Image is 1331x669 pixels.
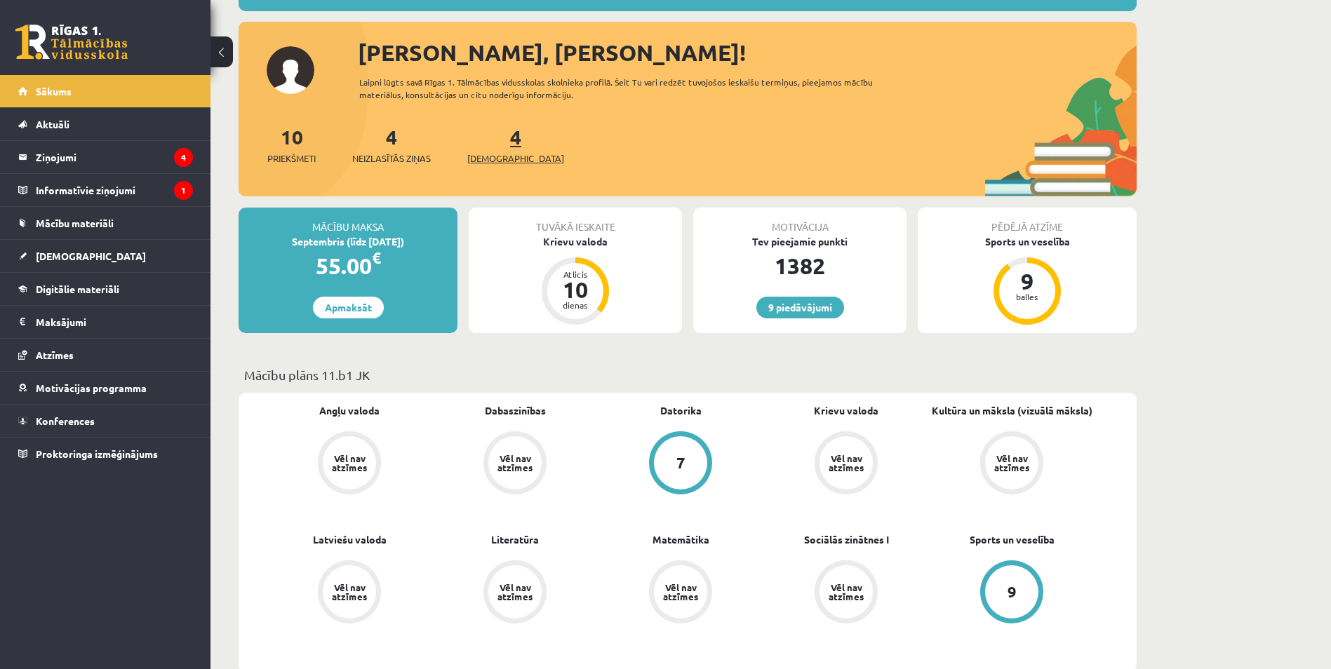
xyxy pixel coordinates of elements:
span: [DEMOGRAPHIC_DATA] [36,250,146,262]
a: 7 [598,431,763,497]
a: Sports un veselība [970,532,1055,547]
a: Matemātika [653,532,709,547]
a: 9 [929,560,1095,626]
a: 10Priekšmeti [267,124,316,165]
span: [DEMOGRAPHIC_DATA] [467,151,564,165]
a: Datorika [660,403,702,418]
a: Vēl nav atzīmes [763,560,929,626]
a: Kultūra un māksla (vizuālā māksla) [932,403,1092,418]
a: Vēl nav atzīmes [267,431,432,497]
div: Vēl nav atzīmes [495,583,535,601]
a: Vēl nav atzīmes [598,560,763,626]
a: Sociālās zinātnes I [804,532,889,547]
legend: Maksājumi [36,306,193,338]
div: Vēl nav atzīmes [330,454,369,472]
a: 4[DEMOGRAPHIC_DATA] [467,124,564,165]
div: [PERSON_NAME], [PERSON_NAME]! [358,36,1137,69]
a: Ziņojumi4 [18,141,193,173]
a: Maksājumi [18,306,193,338]
div: 7 [676,455,685,471]
i: 1 [174,181,193,200]
div: Sports un veselība [918,234,1137,249]
div: Vēl nav atzīmes [827,583,866,601]
div: Laipni lūgts savā Rīgas 1. Tālmācības vidusskolas skolnieka profilā. Šeit Tu vari redzēt tuvojošo... [359,76,898,101]
a: Latviešu valoda [313,532,387,547]
div: balles [1006,292,1048,301]
div: 10 [554,278,596,301]
a: Atzīmes [18,339,193,371]
div: Pēdējā atzīme [918,208,1137,234]
a: Vēl nav atzīmes [267,560,432,626]
a: 9 piedāvājumi [756,297,844,318]
span: Proktoringa izmēģinājums [36,447,158,460]
span: Sākums [36,85,72,97]
a: Sākums [18,75,193,107]
a: Vēl nav atzīmes [432,431,598,497]
a: Aktuāli [18,108,193,140]
a: Dabaszinības [485,403,546,418]
a: Sports un veselība 9 balles [918,234,1137,327]
a: Motivācijas programma [18,372,193,404]
div: Tuvākā ieskaite [469,208,682,234]
div: Vēl nav atzīmes [827,454,866,472]
a: Vēl nav atzīmes [763,431,929,497]
div: 9 [1008,584,1017,600]
div: Septembris (līdz [DATE]) [239,234,457,249]
div: Mācību maksa [239,208,457,234]
div: 55.00 [239,249,457,283]
div: Vēl nav atzīmes [992,454,1031,472]
div: dienas [554,301,596,309]
a: Apmaksāt [313,297,384,318]
a: Rīgas 1. Tālmācības vidusskola [15,25,128,60]
div: 1382 [693,249,907,283]
div: Motivācija [693,208,907,234]
a: Literatūra [491,532,539,547]
span: Priekšmeti [267,151,316,165]
p: Mācību plāns 11.b1 JK [244,365,1131,384]
a: Digitālie materiāli [18,273,193,305]
legend: Informatīvie ziņojumi [36,174,193,206]
span: Atzīmes [36,349,74,361]
a: Krievu valoda Atlicis 10 dienas [469,234,682,327]
div: Vēl nav atzīmes [330,583,369,601]
a: Mācību materiāli [18,207,193,239]
span: Motivācijas programma [36,381,147,394]
span: € [372,248,381,268]
span: Neizlasītās ziņas [352,151,431,165]
a: Vēl nav atzīmes [929,431,1095,497]
div: Krievu valoda [469,234,682,249]
legend: Ziņojumi [36,141,193,173]
a: Informatīvie ziņojumi1 [18,174,193,206]
span: Mācību materiāli [36,217,114,229]
div: Atlicis [554,270,596,278]
a: Proktoringa izmēģinājums [18,438,193,470]
div: Vēl nav atzīmes [495,454,535,472]
a: Konferences [18,405,193,437]
a: Krievu valoda [814,403,878,418]
span: Aktuāli [36,118,69,130]
div: Tev pieejamie punkti [693,234,907,249]
i: 4 [174,148,193,167]
a: 4Neizlasītās ziņas [352,124,431,165]
div: 9 [1006,270,1048,292]
div: Vēl nav atzīmes [661,583,700,601]
span: Konferences [36,414,95,427]
a: [DEMOGRAPHIC_DATA] [18,240,193,272]
a: Vēl nav atzīmes [432,560,598,626]
span: Digitālie materiāli [36,283,119,295]
a: Angļu valoda [319,403,380,418]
